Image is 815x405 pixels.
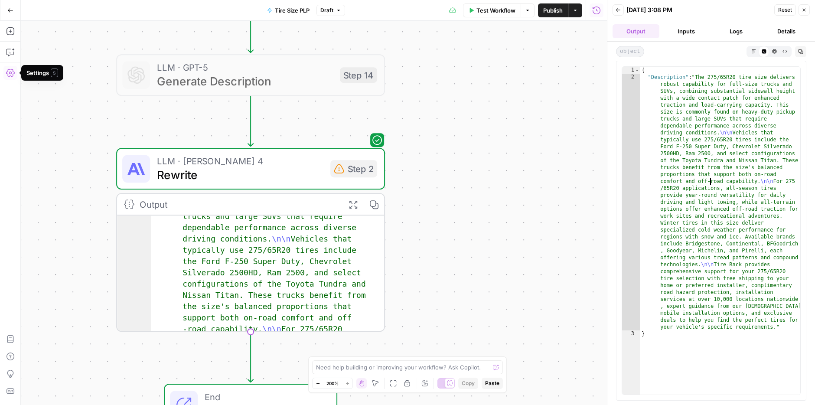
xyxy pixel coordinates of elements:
[462,379,475,387] span: Copy
[476,6,515,15] span: Test Workflow
[330,160,377,177] div: Step 2
[635,67,639,74] span: Toggle code folding, rows 1 through 3
[157,154,323,168] span: LLM · [PERSON_NAME] 4
[622,74,640,330] div: 2
[458,378,478,389] button: Copy
[316,5,345,16] button: Draft
[248,2,253,52] g: Edge from step_16 to step_14
[485,379,499,387] span: Paste
[663,24,710,38] button: Inputs
[622,330,640,337] div: 3
[713,24,760,38] button: Logs
[463,3,521,17] button: Test Workflow
[116,148,385,332] div: LLM · [PERSON_NAME] 4RewriteStep 2Output trucks and large SUVs that require dependable performanc...
[248,332,253,382] g: Edge from step_2 to end
[340,67,377,83] div: Step 14
[320,7,333,14] span: Draft
[763,24,810,38] button: Details
[157,60,333,74] span: LLM · GPT-5
[140,197,337,211] div: Output
[116,54,385,96] div: LLM · GPT-5Generate DescriptionStep 14
[275,6,310,15] span: Tire Size PLP
[778,6,792,14] span: Reset
[51,69,58,77] span: S
[26,69,58,77] div: Settings
[543,6,563,15] span: Publish
[482,378,503,389] button: Paste
[774,4,796,16] button: Reset
[326,380,339,387] span: 200%
[613,24,659,38] button: Output
[205,390,323,404] span: End
[157,166,323,183] span: Rewrite
[616,46,644,57] span: object
[262,3,315,17] button: Tire Size PLP
[248,96,253,146] g: Edge from step_14 to step_2
[622,67,640,74] div: 1
[157,72,333,90] span: Generate Description
[538,3,568,17] button: Publish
